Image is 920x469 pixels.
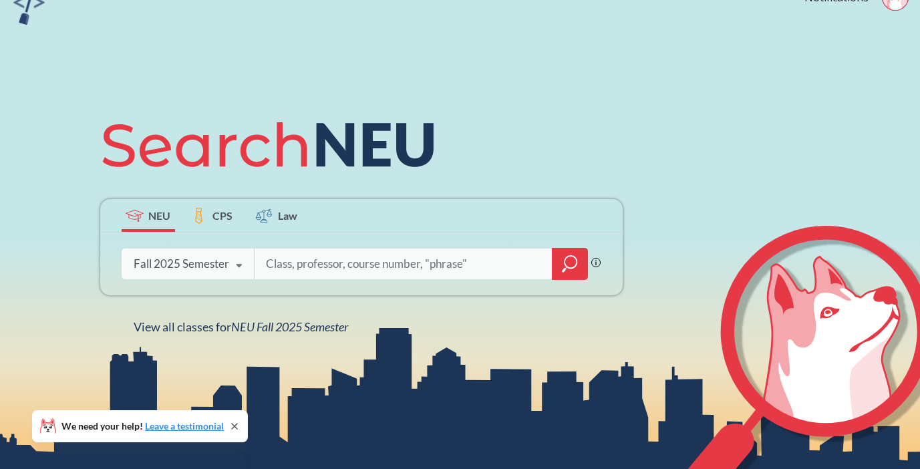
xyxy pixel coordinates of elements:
svg: magnifying glass [562,255,578,273]
div: Fall 2025 Semester [134,257,229,271]
span: NEU Fall 2025 Semester [231,319,348,334]
input: Class, professor, course number, "phrase" [265,250,543,278]
a: Leave a testimonial [145,420,224,432]
span: View all classes for [134,319,348,334]
span: We need your help! [61,422,224,431]
span: NEU [148,208,170,223]
div: magnifying glass [552,248,588,280]
span: CPS [212,208,233,223]
span: Law [278,208,297,223]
